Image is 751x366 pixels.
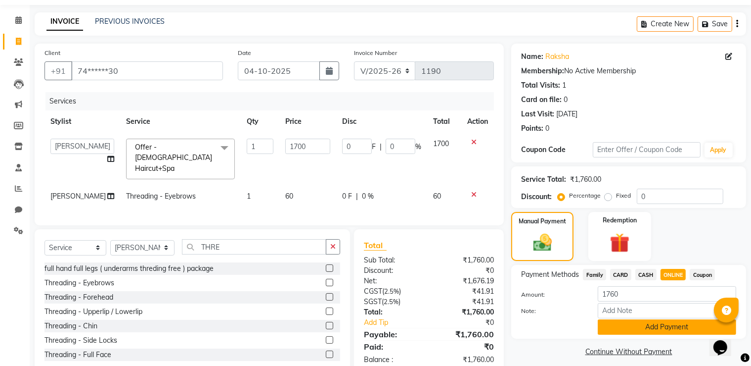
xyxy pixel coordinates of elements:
div: Card on file: [521,95,562,105]
span: CARD [610,269,631,280]
div: Name: [521,52,543,62]
a: Add Tip [356,317,441,328]
div: Threading - Eyebrows [44,278,114,288]
div: Total Visits: [521,80,560,91]
label: Amount: [514,290,590,299]
div: Service Total: [521,174,566,185]
div: ₹1,760.00 [429,255,502,265]
th: Disc [336,110,427,133]
div: Threading - Forehead [44,292,113,303]
input: Amount [598,286,736,302]
button: Add Payment [598,319,736,335]
div: Paid: [356,341,429,353]
span: SGST [364,297,382,306]
input: Enter Offer / Coupon Code [593,142,700,157]
div: Last Visit: [521,109,554,119]
div: No Active Membership [521,66,736,76]
span: 2.5% [384,287,399,295]
span: [PERSON_NAME] [50,192,106,201]
div: ₹0 [429,265,502,276]
div: full hand full legs ( underarms threding free ) package [44,263,214,274]
a: PREVIOUS INVOICES [95,17,165,26]
label: Fixed [616,191,631,200]
th: Price [279,110,336,133]
input: Add Note [598,303,736,318]
input: Search or Scan [182,239,326,255]
div: [DATE] [556,109,577,119]
img: _cash.svg [528,232,558,254]
div: ₹1,676.19 [429,276,502,286]
label: Date [238,49,251,57]
div: 0 [564,95,568,105]
div: ₹41.91 [429,286,502,297]
div: Threading - Full Face [44,350,111,360]
input: Search by Name/Mobile/Email/Code [71,61,223,80]
a: Continue Without Payment [513,347,744,357]
span: ONLINE [661,269,686,280]
th: Stylist [44,110,120,133]
span: Threading - Eyebrows [126,192,196,201]
th: Action [461,110,494,133]
span: Offer - [DEMOGRAPHIC_DATA] Haircut+Spa [135,143,212,173]
div: Net: [356,276,429,286]
span: 1700 [433,139,449,148]
span: F [372,142,376,152]
button: Apply [705,143,733,157]
a: INVOICE [46,13,83,31]
span: 1 [247,192,251,201]
th: Total [427,110,461,133]
div: Threading - Upperlip / Lowerlip [44,307,142,317]
div: Threading - Side Locks [44,335,117,346]
a: Raksha [545,52,569,62]
div: Discount: [356,265,429,276]
label: Manual Payment [519,217,566,226]
div: ₹1,760.00 [429,355,502,365]
span: Coupon [690,269,715,280]
div: Balance : [356,355,429,365]
span: % [415,142,421,152]
div: 1 [562,80,566,91]
span: 0 F [342,191,352,202]
div: Discount: [521,192,552,202]
button: +91 [44,61,72,80]
div: Services [45,92,501,110]
div: ₹0 [429,341,502,353]
span: Payment Methods [521,269,579,280]
div: ₹1,760.00 [570,174,601,185]
label: Redemption [603,216,637,225]
div: ( ) [356,286,429,297]
button: Create New [637,16,694,32]
img: _gift.svg [604,231,636,255]
th: Service [120,110,241,133]
span: 2.5% [384,298,398,306]
div: ( ) [356,297,429,307]
a: x [175,164,179,173]
div: 0 [545,123,549,134]
div: Payable: [356,328,429,340]
th: Qty [241,110,279,133]
button: Save [698,16,732,32]
iframe: chat widget [709,326,741,356]
div: Coupon Code [521,145,593,155]
div: ₹0 [441,317,501,328]
div: Threading - Chin [44,321,97,331]
span: CGST [364,287,382,296]
span: 60 [285,192,293,201]
span: 0 % [362,191,374,202]
label: Note: [514,307,590,315]
span: CASH [635,269,657,280]
div: Points: [521,123,543,134]
span: | [356,191,358,202]
label: Client [44,49,60,57]
span: | [380,142,382,152]
div: ₹1,760.00 [429,328,502,340]
div: ₹1,760.00 [429,307,502,317]
span: 60 [433,192,441,201]
div: Total: [356,307,429,317]
label: Invoice Number [354,49,397,57]
div: ₹41.91 [429,297,502,307]
label: Percentage [569,191,601,200]
div: Sub Total: [356,255,429,265]
div: Membership: [521,66,564,76]
span: Family [583,269,606,280]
